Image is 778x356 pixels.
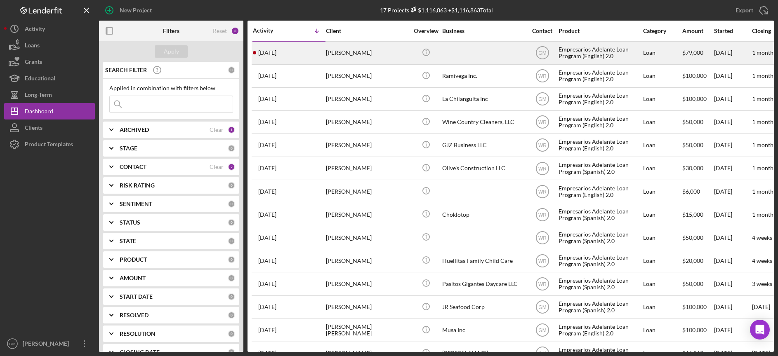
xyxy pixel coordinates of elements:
b: SENTIMENT [120,201,152,207]
div: Loan [643,42,681,64]
div: Empresarios Adelante Loan Program (Spanish) 2.0 [559,227,641,248]
b: RESOLVED [120,312,149,319]
button: Export [727,2,774,19]
text: WR [538,73,547,79]
div: [DATE] [714,250,751,272]
span: $100,000 [682,303,707,310]
span: $100,000 [682,95,707,102]
span: $50,000 [682,280,703,287]
div: [DATE] [714,273,751,295]
button: Dashboard [4,103,95,119]
div: Empresarios Adelante Loan Program (English) 2.0 [559,134,641,156]
time: 2025-09-30 16:53 [258,165,276,171]
div: [PERSON_NAME] [326,65,408,87]
time: 1 month [752,164,773,171]
time: 2025-09-30 21:52 [258,119,276,125]
div: 0 [228,219,235,226]
div: Product Templates [25,136,73,155]
time: 1 month [752,95,773,102]
b: RISK RATING [120,182,155,189]
time: 2025-09-30 21:05 [258,142,276,148]
div: [PERSON_NAME] [326,134,408,156]
text: GM [538,96,546,102]
div: Loan [643,296,681,318]
div: Educational [25,70,55,89]
time: 2025-09-16 03:32 [258,258,276,264]
span: $50,000 [682,234,703,241]
div: [PERSON_NAME] [326,88,408,110]
div: 3 [231,27,239,35]
time: 4 weeks [752,257,772,264]
div: New Project [120,2,152,19]
button: Educational [4,70,95,87]
button: Long-Term [4,87,95,103]
text: WR [538,258,547,264]
text: GM [538,304,546,310]
time: 1 month [752,188,773,195]
div: [DATE] [714,111,751,133]
div: Activity [25,21,45,39]
div: Category [643,28,681,34]
div: [DATE] [714,42,751,64]
div: [DATE] [714,227,751,248]
div: Loan [643,88,681,110]
div: [DATE] [714,180,751,202]
div: [PERSON_NAME] [PERSON_NAME] [326,319,408,341]
div: [PERSON_NAME] [326,157,408,179]
div: [DATE] [714,157,751,179]
span: $20,000 [682,257,703,264]
time: [DATE] [752,303,770,310]
div: 0 [228,349,235,356]
time: 2025-09-06 18:34 [258,304,276,310]
div: Amount [682,28,713,34]
div: Loan [643,204,681,225]
div: 0 [228,182,235,189]
span: $100,000 [682,326,707,333]
div: Huellitas Family Child Care [442,250,525,272]
div: 0 [228,293,235,300]
div: [PERSON_NAME] [326,111,408,133]
text: WR [538,189,547,194]
div: [PERSON_NAME] [326,273,408,295]
button: Loans [4,37,95,54]
b: START DATE [120,293,153,300]
text: GM [538,328,546,333]
div: Musa Inc [442,319,525,341]
time: 2025-10-01 15:54 [258,96,276,102]
button: Activity [4,21,95,37]
button: Grants [4,54,95,70]
div: Loan [643,65,681,87]
div: [DATE] [714,134,751,156]
span: $100,000 [682,72,707,79]
div: [PERSON_NAME] [326,204,408,225]
span: $79,000 [682,49,703,56]
div: [DATE] [714,204,751,225]
time: 1 month [752,211,773,218]
div: Empresarios Adelante Loan Program (Spanish) 2.0 [559,273,641,295]
a: Product Templates [4,136,95,152]
div: 0 [228,237,235,245]
b: RESOLUTION [120,330,156,337]
div: Choklotop [442,204,525,225]
div: Empresarios Adelante Loan Program (English) 2.0 [559,42,641,64]
button: Apply [155,45,188,58]
span: $6,000 [682,188,700,195]
time: 2025-09-22 18:07 [258,211,276,218]
div: Empresarios Adelante Loan Program (English) 2.0 [559,65,641,87]
text: WR [538,281,547,287]
div: [PERSON_NAME] [326,180,408,202]
time: 2025-08-25 19:56 [258,327,276,333]
a: Clients [4,119,95,136]
div: 0 [228,311,235,319]
b: SEARCH FILTER [105,67,147,73]
button: GM[PERSON_NAME] [4,335,95,352]
div: Clients [25,119,42,138]
div: Clear [210,126,224,133]
div: 0 [228,256,235,263]
b: PRODUCT [120,256,147,263]
text: WR [538,166,547,171]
